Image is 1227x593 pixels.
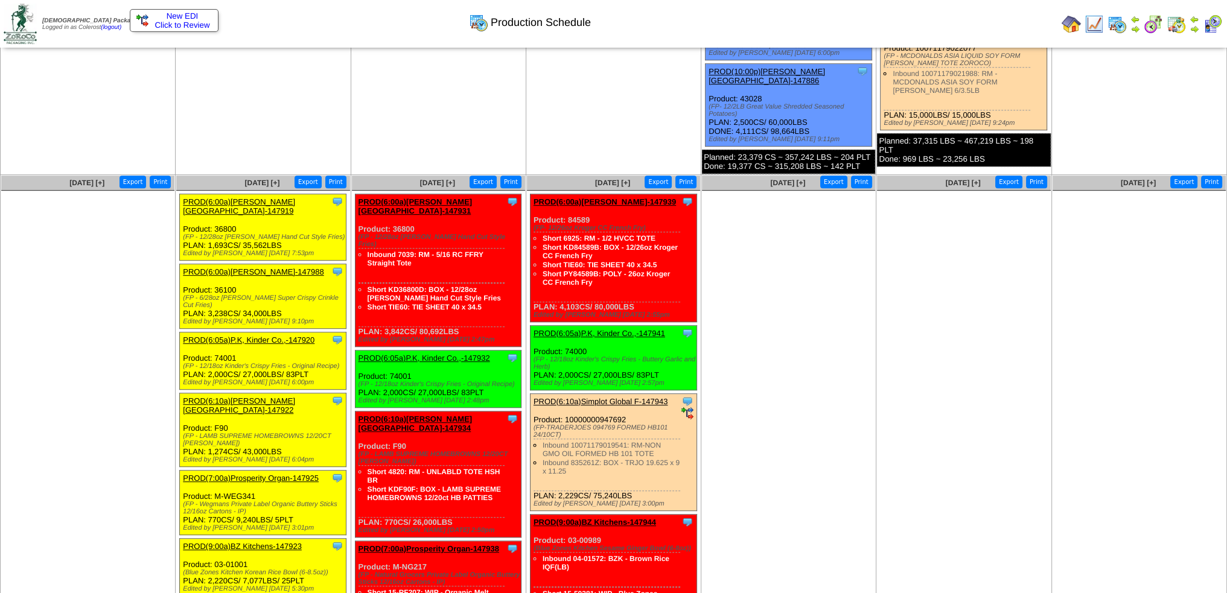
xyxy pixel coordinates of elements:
[706,64,872,147] div: Product: 43028 PLAN: 2,500CS / 60,000LBS DONE: 4,111CS / 98,664LBS
[506,542,518,554] img: Tooltip
[368,468,500,484] a: Short 4820: RM - UNLABLD TOTE HSH BR
[183,569,346,576] div: (Blue Zones Kitchen Korean Rice Bowl (6-8.5oz))
[534,545,696,552] div: (Blue Zones Kitchen Sesame Ginger Bowl (6-8oz))
[534,356,696,370] div: (FP - 12/18oz Kinder's Crispy Fries - Buttery Garlic and Herb)
[543,261,657,269] a: Short TIE60: TIE SHEET 40 x 34.5
[534,397,668,406] a: PROD(6:10a)Simplot Global F-147943
[183,396,295,414] a: PROD(6:10a)[PERSON_NAME][GEOGRAPHIC_DATA]-147922
[500,176,521,188] button: Print
[136,11,212,30] a: New EDI Click to Review
[183,318,346,325] div: Edited by [PERSON_NAME] [DATE] 9:10pm
[331,472,343,484] img: Tooltip
[368,250,483,267] a: Inbound 7039: RM - 5/16 RC FFRY Straight Tote
[355,350,521,408] div: Product: 74001 PLAN: 2,000CS / 27,000LBS / 83PLT
[331,265,343,277] img: Tooltip
[359,451,521,465] div: (FP - LAMB SUPREME HOMEBROWNS 12/20CT [PERSON_NAME])
[359,354,490,363] a: PROD(6:05a)P.K, Kinder Co.,-147932
[183,501,346,515] div: (FP - Wegmans Private Label Organic Buttery Sticks 12/16oz Cartons - IP)
[183,335,314,344] a: PROD(6:05a)P.K, Kinder Co.,-147920
[770,179,805,187] span: [DATE] [+]
[530,194,696,322] div: Product: 84589 PLAN: 4,103CS / 80,000LBS
[359,381,521,388] div: (FP - 12/18oz Kinder's Crispy Fries - Original Recipe)
[543,554,669,571] a: Inbound 04-01572: BZK - Brown Rice IQF(LB)
[645,176,672,188] button: Export
[101,24,121,31] a: (logout)
[1201,176,1222,188] button: Print
[1170,176,1197,188] button: Export
[530,326,696,390] div: Product: 74000 PLAN: 2,000CS / 27,000LBS / 83PLT
[183,250,346,257] div: Edited by [PERSON_NAME] [DATE] 7:53pm
[675,176,696,188] button: Print
[180,332,346,390] div: Product: 74001 PLAN: 2,000CS / 27,000LBS / 83PLT
[946,179,981,187] a: [DATE] [+]
[1121,179,1156,187] a: [DATE] [+]
[881,22,1047,130] div: Product: 10071179022077 PLAN: 15,000LBS / 15,000LBS
[469,13,488,32] img: calendarprod.gif
[244,179,279,187] span: [DATE] [+]
[183,267,323,276] a: PROD(6:00a)[PERSON_NAME]-147988
[359,527,521,534] div: Edited by [PERSON_NAME] [DATE] 2:50pm
[183,585,346,592] div: Edited by [PERSON_NAME] [DATE] 5:30pm
[183,542,302,551] a: PROD(9:00a)BZ Kitchens-147923
[180,393,346,467] div: Product: F90 PLAN: 1,274CS / 43,000LBS
[1144,14,1163,34] img: calendarblend.gif
[534,329,665,338] a: PROD(6:05a)P.K, Kinder Co.,-147941
[506,195,518,208] img: Tooltip
[543,270,670,287] a: Short PY84589B: POLY - 26oz Kroger CC French Fry
[709,136,872,143] div: Edited by [PERSON_NAME] [DATE] 9:11pm
[595,179,630,187] a: [DATE] [+]
[359,397,521,404] div: Edited by [PERSON_NAME] [DATE] 2:48pm
[355,411,521,538] div: Product: F90 PLAN: 770CS / 26,000LBS
[420,179,455,187] a: [DATE] [+]
[491,16,591,29] span: Production Schedule
[534,518,656,527] a: PROD(9:00a)BZ Kitchens-147944
[530,394,696,511] div: Product: 10000000947692 PLAN: 2,229CS / 75,240LBS
[331,195,343,208] img: Tooltip
[183,197,295,215] a: PROD(6:00a)[PERSON_NAME][GEOGRAPHIC_DATA]-147919
[1167,14,1186,34] img: calendarinout.gif
[4,4,37,44] img: zoroco-logo-small.webp
[543,441,661,458] a: Inbound 10071179019541: RM-NON GMO OIL FORMED HB 101 TOTE
[856,65,868,77] img: Tooltip
[180,471,346,535] div: Product: M-WEG341 PLAN: 770CS / 9,240LBS / 5PLT
[681,395,693,407] img: Tooltip
[851,176,872,188] button: Print
[368,285,501,302] a: Short KD36800D: BOX - 12/28oz [PERSON_NAME] Hand Cut Style Fries
[180,264,346,329] div: Product: 36100 PLAN: 3,238CS / 34,000LBS
[543,243,678,260] a: Short KD84589B: BOX - 12/26oz Kroger CC French Fry
[709,103,872,118] div: (FP- 12/2LB Great Value Shredded Seasoned Potatoes)
[893,69,997,95] a: Inbound 10071179021988: RM - MCDONALDS ASIA SOY FORM [PERSON_NAME] 6/3.5LB
[359,336,521,343] div: Edited by [PERSON_NAME] [DATE] 2:47pm
[1026,176,1047,188] button: Print
[877,133,1050,166] div: Planned: 37,315 LBS ~ 467,219 LBS ~ 198 PLT Done: 969 LBS ~ 23,256 LBS
[359,233,521,248] div: (FP - 12/28oz [PERSON_NAME] Hand Cut Style Fries)
[534,197,676,206] a: PROD(6:00a)[PERSON_NAME]-147939
[681,327,693,339] img: Tooltip
[183,456,346,463] div: Edited by [PERSON_NAME] [DATE] 6:04pm
[183,379,346,386] div: Edited by [PERSON_NAME] [DATE] 6:00pm
[1190,14,1199,24] img: arrowleft.gif
[183,363,346,370] div: (FP - 12/18oz Kinder's Crispy Fries - Original Recipe)
[1062,14,1081,34] img: home.gif
[69,179,104,187] a: [DATE] [+]
[183,294,346,309] div: (FP - 6/28oz [PERSON_NAME] Super Crispy Crinkle Cut Fries)
[884,119,1047,127] div: Edited by [PERSON_NAME] [DATE] 9:24pm
[1203,14,1222,34] img: calendarcustomer.gif
[995,176,1022,188] button: Export
[359,197,473,215] a: PROD(6:00a)[PERSON_NAME][GEOGRAPHIC_DATA]-147931
[709,67,825,85] a: PROD(10:00p)[PERSON_NAME][GEOGRAPHIC_DATA]-147886
[534,500,696,507] div: Edited by [PERSON_NAME] [DATE] 3:00pm
[681,195,693,208] img: Tooltip
[183,524,346,531] div: Edited by [PERSON_NAME] [DATE] 3:01pm
[183,233,346,241] div: (FP - 12/28oz [PERSON_NAME] Hand Cut Style Fries)
[543,234,655,243] a: Short 6925: RM - 1/2 HVCC TOTE
[470,176,497,188] button: Export
[534,379,696,387] div: Edited by [PERSON_NAME] [DATE] 2:57pm
[534,311,696,319] div: Edited by [PERSON_NAME] [DATE] 2:55pm
[1085,14,1104,34] img: line_graph.gif
[331,540,343,552] img: Tooltip
[543,458,680,475] a: Inbound 835261Z: BOX - TRJO 19.625 x 9 x 11.25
